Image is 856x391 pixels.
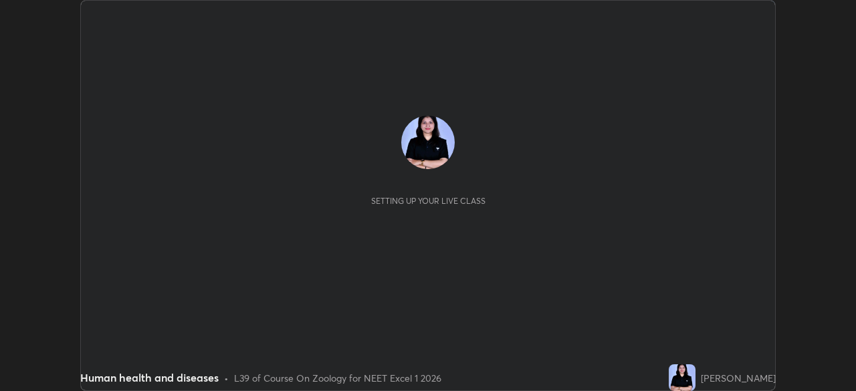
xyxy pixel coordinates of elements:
div: L39 of Course On Zoology for NEET Excel 1 2026 [234,371,441,385]
div: Human health and diseases [80,370,219,386]
div: [PERSON_NAME] [701,371,776,385]
img: f3274e365041448fb68da36d93efd048.jpg [669,364,695,391]
div: Setting up your live class [371,196,486,206]
img: f3274e365041448fb68da36d93efd048.jpg [401,116,455,169]
div: • [224,371,229,385]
